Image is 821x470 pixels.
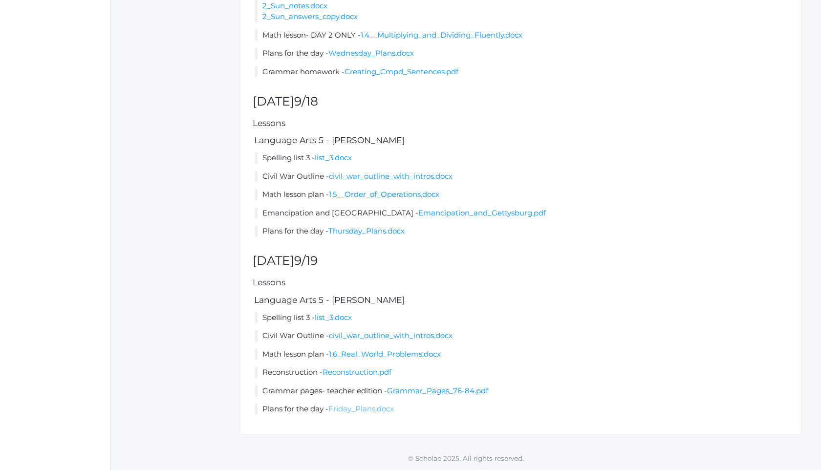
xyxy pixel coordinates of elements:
h5: Lessons [253,278,789,287]
a: 1.5__Order_of_Operations.docx [329,190,439,199]
li: Civil War Outline - [255,171,789,182]
li: Plans for the day - [255,404,789,415]
li: Math lesson plan - [255,349,789,360]
li: Grammar pages- teacher edition - [255,385,789,397]
li: Spelling list 3 - [255,152,789,164]
a: Thursday_Plans.docx [328,226,405,235]
a: 2_Sun_notes.docx [262,1,327,10]
a: civil_war_outline_with_intros.docx [329,171,453,181]
li: Math lesson- DAY 2 ONLY - [255,30,789,41]
li: Plans for the day - [255,226,789,237]
a: Emancipation_and_Gettysburg.pdf [418,208,546,217]
h2: [DATE] [253,95,789,108]
p: © Scholae 2025. All rights reserved. [110,453,821,463]
a: Grammar_Pages_76-84.pdf [387,386,488,395]
li: Math lesson plan - [255,189,789,200]
span: 9/19 [294,253,318,268]
a: Friday_Plans.docx [328,404,394,413]
a: list_3.docx [315,153,352,162]
a: list_3.docx [315,313,352,322]
a: Reconstruction.pdf [323,367,391,377]
h2: [DATE] [253,254,789,268]
li: Civil War Outline - [255,330,789,342]
a: 1.6_Real_World_Problems.docx [329,349,441,359]
li: Grammar homework - [255,66,789,78]
a: Creating_Cmpd_Sentences.pdf [345,67,458,76]
span: 9/18 [294,94,318,108]
li: Emancipation and [GEOGRAPHIC_DATA] - [255,208,789,219]
h5: Language Arts 5 - [PERSON_NAME] [253,296,789,305]
li: Reconstruction - [255,367,789,378]
a: civil_war_outline_with_intros.docx [329,331,453,340]
a: 1.4__Multiplying_and_Dividing_Fluently.docx [361,30,522,40]
li: Spelling list 3 - [255,312,789,323]
h5: Lessons [253,119,789,128]
a: 2_Sun_answers_copy.docx [262,12,358,21]
h5: Language Arts 5 - [PERSON_NAME] [253,136,789,145]
li: Plans for the day - [255,48,789,59]
a: Wednesday_Plans.docx [328,48,414,58]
